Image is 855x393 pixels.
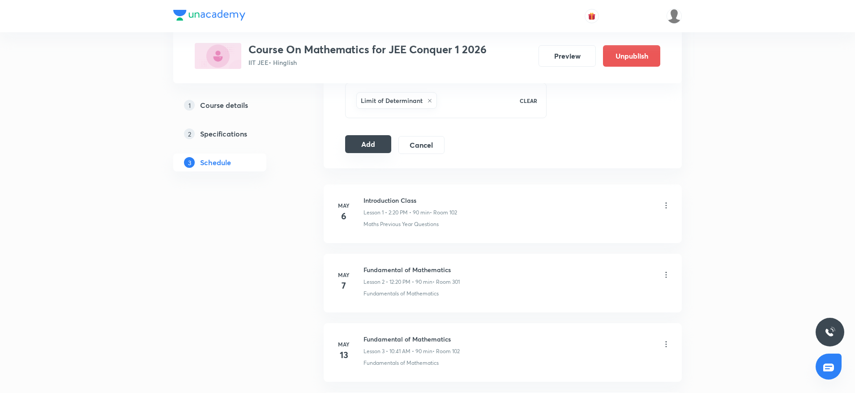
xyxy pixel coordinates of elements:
img: Ankit Porwal [667,9,682,24]
p: IIT JEE • Hinglish [248,58,487,67]
h5: Specifications [200,128,247,139]
a: 2Specifications [173,125,295,143]
h6: Fundamental of Mathematics [363,334,460,344]
h6: Fundamental of Mathematics [363,265,460,274]
button: Preview [539,45,596,67]
h6: May [335,340,353,348]
h6: Limit of Determinant [361,96,423,105]
p: Maths Previous Year Questions [363,220,439,228]
img: avatar [588,12,596,20]
p: • Room 102 [432,347,460,355]
h4: 7 [335,279,353,292]
button: Unpublish [603,45,660,67]
h6: Introduction Class [363,196,457,205]
button: Add [345,135,391,153]
p: Lesson 3 • 10:41 AM • 90 min [363,347,432,355]
p: • Room 301 [432,278,460,286]
h4: 6 [335,209,353,223]
a: Company Logo [173,10,245,23]
h5: Course details [200,100,248,111]
p: Fundamentals of Mathematics [363,290,439,298]
p: 3 [184,157,195,168]
img: Company Logo [173,10,245,21]
img: ttu [825,327,835,337]
h3: Course On Mathematics for JEE Conquer 1 2026 [248,43,487,56]
p: Lesson 2 • 12:20 PM • 90 min [363,278,432,286]
button: avatar [585,9,599,23]
p: 2 [184,128,195,139]
h4: 13 [335,348,353,362]
p: Fundamentals of Mathematics [363,359,439,367]
p: 1 [184,100,195,111]
h6: May [335,201,353,209]
h5: Schedule [200,157,231,168]
img: C65E324E-49FE-4E1D-8D92-1959CCE5C013_plus.png [195,43,241,69]
h6: May [335,271,353,279]
p: • Room 102 [430,209,457,217]
p: CLEAR [520,97,537,105]
p: Lesson 1 • 2:20 PM • 90 min [363,209,430,217]
button: Cancel [398,136,445,154]
a: 1Course details [173,96,295,114]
